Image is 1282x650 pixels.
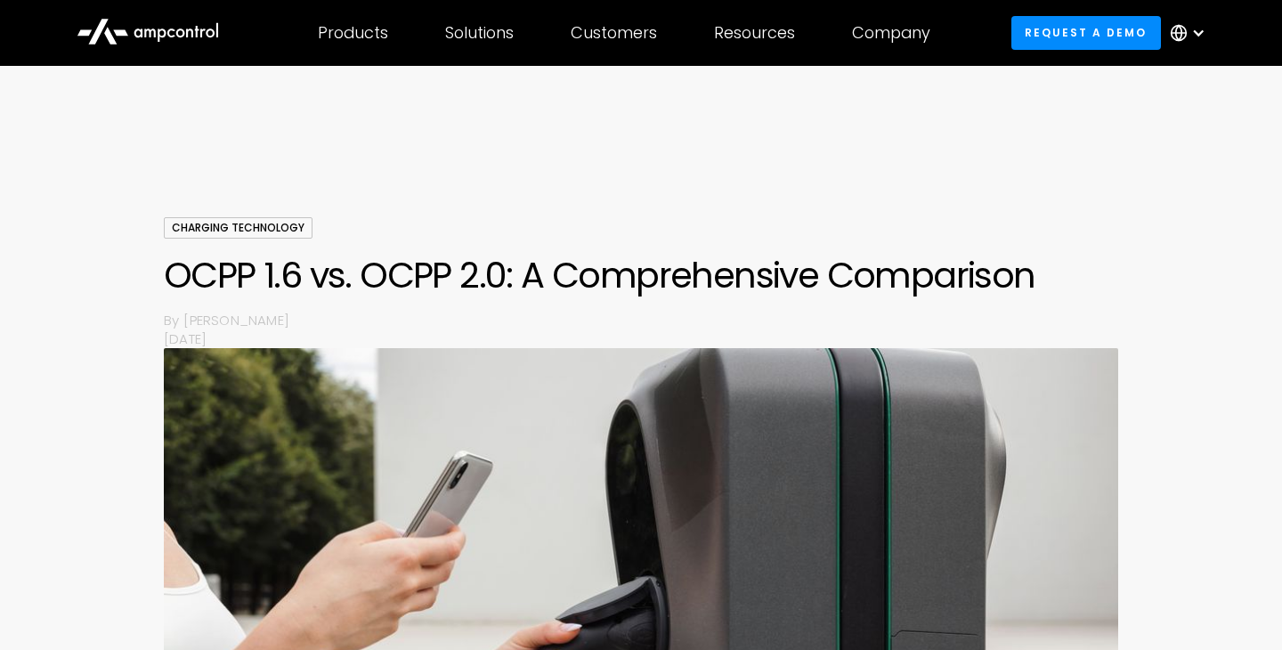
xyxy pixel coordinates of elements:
[318,23,388,43] div: Products
[445,23,514,43] div: Solutions
[164,329,1118,348] p: [DATE]
[1011,16,1161,49] a: Request a demo
[714,23,795,43] div: Resources
[571,23,657,43] div: Customers
[852,23,930,43] div: Company
[164,217,312,239] div: Charging Technology
[183,311,1118,329] p: [PERSON_NAME]
[164,254,1118,297] h1: OCPP 1.6 vs. OCPP 2.0: A Comprehensive Comparison
[164,311,183,329] p: By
